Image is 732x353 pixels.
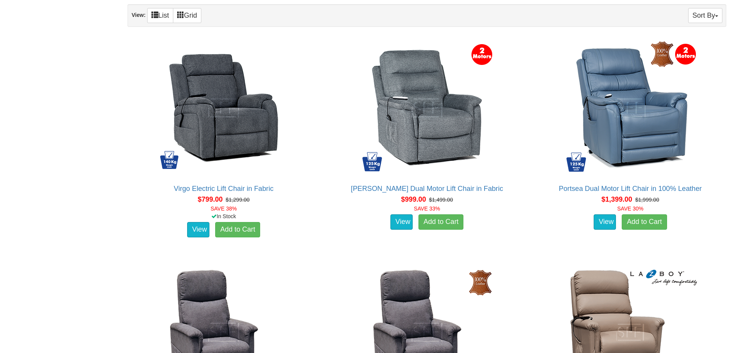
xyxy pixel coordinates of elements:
[617,206,643,212] font: SAVE 30%
[131,12,145,18] strong: View:
[429,197,453,203] del: $1,499.00
[635,197,659,203] del: $1,999.00
[226,197,249,203] del: $1,299.00
[147,8,173,23] a: List
[215,222,260,237] a: Add to Cart
[358,39,496,177] img: Bristow Dual Motor Lift Chair in Fabric
[594,214,616,230] a: View
[401,196,426,203] span: $999.00
[688,8,722,23] button: Sort By
[622,214,667,230] a: Add to Cart
[154,39,293,177] img: Virgo Electric Lift Chair in Fabric
[174,185,273,192] a: Virgo Electric Lift Chair in Fabric
[390,214,413,230] a: View
[198,196,222,203] span: $799.00
[418,214,463,230] a: Add to Cart
[561,39,699,177] img: Portsea Dual Motor Lift Chair in 100% Leather
[601,196,632,203] span: $1,399.00
[351,185,503,192] a: [PERSON_NAME] Dual Motor Lift Chair in Fabric
[187,222,209,237] a: View
[414,206,440,212] font: SAVE 33%
[211,206,237,212] font: SAVE 38%
[173,8,201,23] a: Grid
[559,185,702,192] a: Portsea Dual Motor Lift Chair in 100% Leather
[126,212,321,220] div: In Stock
